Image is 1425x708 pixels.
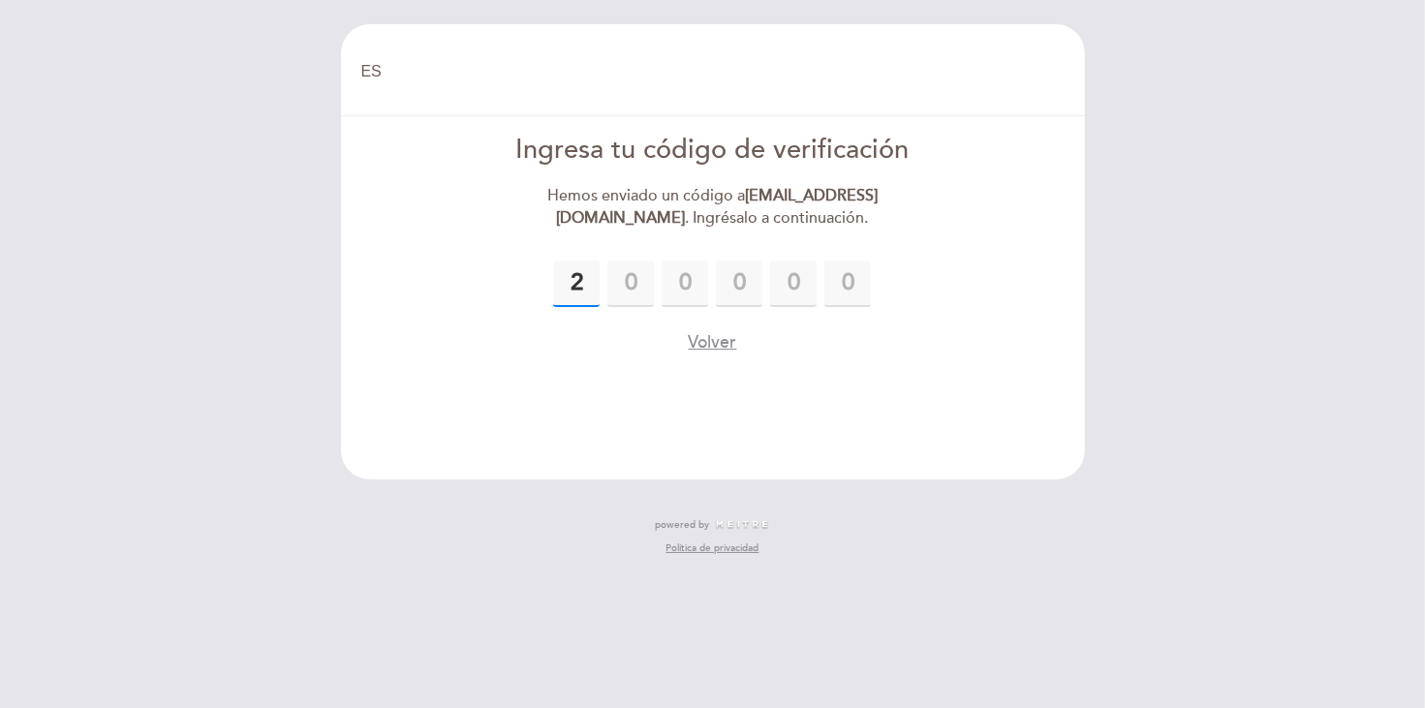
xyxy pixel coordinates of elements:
[824,261,871,307] input: 0
[716,261,762,307] input: 0
[656,518,770,532] a: powered by
[666,541,759,555] a: Política de privacidad
[715,520,770,530] img: MEITRE
[553,261,600,307] input: 0
[607,261,654,307] input: 0
[490,132,935,169] div: Ingresa tu código de verificación
[688,330,736,354] button: Volver
[662,261,708,307] input: 0
[770,261,817,307] input: 0
[656,518,710,532] span: powered by
[556,186,878,228] strong: [EMAIL_ADDRESS][DOMAIN_NAME]
[490,185,935,230] div: Hemos enviado un código a . Ingrésalo a continuación.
